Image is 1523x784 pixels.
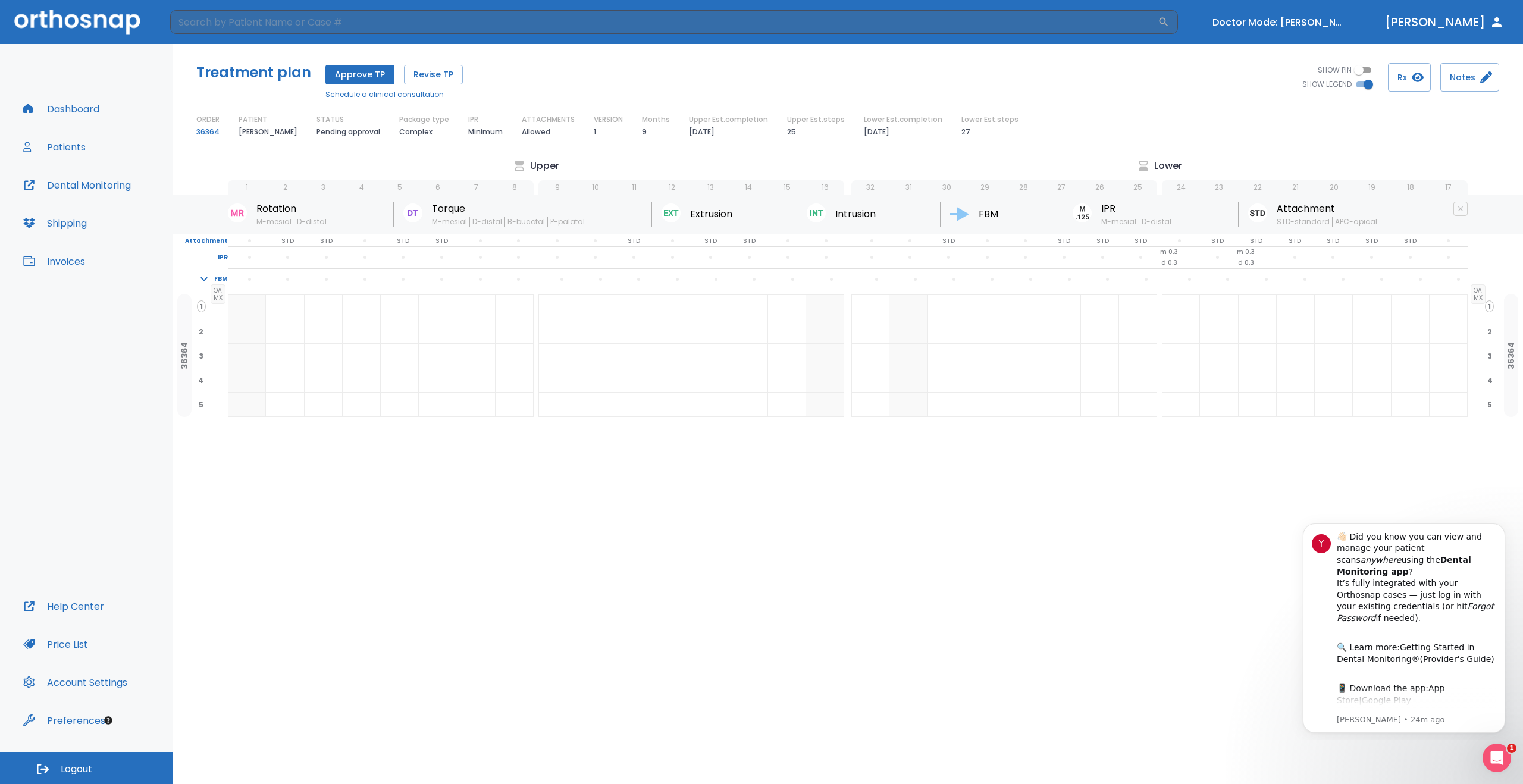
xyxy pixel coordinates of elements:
p: VERSION [594,114,623,125]
p: 18 [1407,182,1414,193]
p: 36364 [1506,342,1516,369]
iframe: Intercom notifications message [1285,513,1523,740]
p: STD [1135,236,1147,246]
p: 24 [1177,182,1186,193]
p: STD [1365,236,1378,246]
p: 6 [435,182,440,193]
a: 36364 [196,125,220,139]
button: Notes [1440,63,1499,92]
p: STD [1211,236,1224,246]
p: 7 [474,182,478,193]
span: 5 [196,399,206,410]
p: STD [320,236,333,246]
p: 8 [512,182,517,193]
span: M-mesial [432,217,469,227]
p: STD [704,236,717,246]
p: 1 [246,182,248,193]
button: Approve TP [325,65,394,84]
div: extracted [806,368,844,393]
div: extracted [806,393,844,417]
p: 25 [1133,182,1142,193]
p: STD [1250,236,1262,246]
span: 3 [1485,350,1494,361]
p: Lower Est.completion [864,114,942,125]
p: STATUS [316,114,344,125]
p: [DATE] [689,125,715,139]
button: Rx [1388,63,1431,92]
input: Search by Patient Name or Case # [170,10,1158,34]
a: Schedule a clinical consultation [325,89,463,100]
p: ATTACHMENTS [522,114,575,125]
p: 36364 [180,342,189,369]
p: 2 [283,182,287,193]
span: STD-standard [1277,217,1332,227]
div: extracted [228,368,266,393]
p: 16 [822,182,829,193]
p: Upper Est.steps [787,114,845,125]
div: 📱 Download the app: | ​ Let us know if you need help getting started! [52,170,211,228]
p: 22 [1254,182,1262,193]
span: P-palatal [547,217,587,227]
p: Extrusion [690,207,732,221]
p: Upper Est.completion [689,114,768,125]
p: STD [1404,236,1417,246]
p: Package type [399,114,449,125]
p: Intrusion [835,207,876,221]
p: 25 [787,125,796,139]
span: Logout [61,763,92,776]
span: 2 [1485,326,1494,337]
p: d 0.3 [1238,258,1254,268]
p: 26 [1095,182,1104,193]
p: STD [942,236,955,246]
h5: Treatment plan [196,63,311,82]
p: 3 [321,182,325,193]
span: 1 [197,300,206,312]
span: 1 [1507,744,1516,753]
div: extracted [806,319,844,344]
a: Price List [16,630,95,658]
p: m 0.3 [1160,247,1178,258]
p: 23 [1215,182,1223,193]
span: 4 [196,375,206,385]
div: extracted [889,319,927,344]
button: Patients [16,133,93,161]
span: 4 [1485,375,1495,385]
p: Complex [399,125,433,139]
div: extracted [228,393,266,417]
p: m 0.3 [1237,247,1255,258]
p: 32 [866,182,875,193]
span: OA MX [211,284,225,304]
span: 3 [196,350,206,361]
p: 29 [980,182,989,193]
p: 15 [784,182,791,193]
button: Preferences [16,706,112,735]
span: 1 [1485,300,1494,312]
div: extracted [889,368,927,393]
p: [DATE] [864,125,889,139]
p: STD [435,236,448,246]
div: extracted [889,344,927,368]
p: 13 [707,182,714,193]
p: 30 [942,182,951,193]
span: D-distal [1139,217,1174,227]
p: Message from Yan, sent 24m ago [52,202,211,212]
p: 14 [745,182,752,193]
div: extracted [889,393,927,417]
p: Attachment [173,236,228,246]
p: 27 [1057,182,1066,193]
p: 27 [961,125,970,139]
button: Help Center [16,592,111,620]
div: Tooltip anchor [103,715,114,726]
p: STD [628,236,640,246]
button: Shipping [16,209,94,237]
p: 9 [642,125,647,139]
span: M-mesial [256,217,294,227]
span: SHOW PIN [1318,65,1352,76]
p: Rotation [256,202,329,216]
p: 31 [905,182,912,193]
